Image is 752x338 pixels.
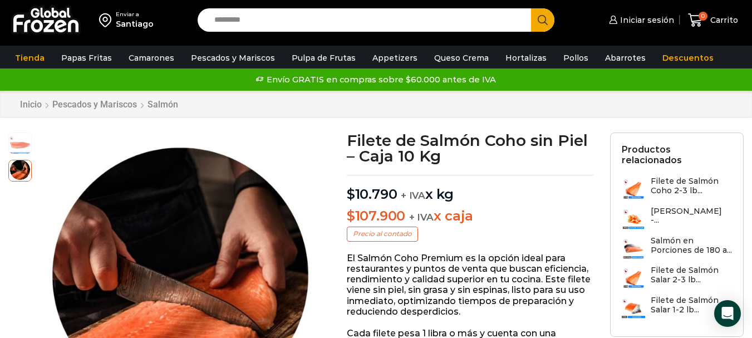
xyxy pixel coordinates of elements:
p: Precio al contado [347,227,418,241]
a: Pescados y Mariscos [52,99,137,110]
h2: Productos relacionados [622,144,732,165]
h3: [PERSON_NAME] -... [651,207,732,226]
a: Camarones [123,47,180,68]
h3: Filete de Salmón Coho 2-3 lb... [651,177,732,195]
span: Iniciar sesión [617,14,674,26]
span: + IVA [409,212,434,223]
span: $ [347,186,355,202]
div: Enviar a [116,11,154,18]
a: [PERSON_NAME] -... [622,207,732,231]
nav: Breadcrumb [19,99,179,110]
span: salmon-filete [9,159,31,181]
bdi: 10.790 [347,186,397,202]
div: Open Intercom Messenger [714,300,741,327]
span: 0 [699,12,707,21]
a: Papas Fritas [56,47,117,68]
a: Pollos [558,47,594,68]
a: Queso Crema [429,47,494,68]
button: Search button [531,8,554,32]
h3: Filete de Salmón Salar 2-3 lb... [651,266,732,285]
a: Appetizers [367,47,423,68]
a: Pescados y Mariscos [185,47,281,68]
bdi: 107.900 [347,208,405,224]
a: Descuentos [657,47,719,68]
p: x kg [347,175,593,203]
p: x caja [347,208,593,224]
span: Filete de Salmón sin Piel, sin Grasa y sin Espinas [9,133,31,155]
h3: Salmón en Porciones de 180 a... [651,236,732,255]
h3: Filete de Salmón Salar 1-2 lb... [651,296,732,315]
h1: Filete de Salmón Coho sin Piel – Caja 10 Kg [347,133,593,164]
a: Iniciar sesión [606,9,674,31]
a: 0 Carrito [685,7,741,33]
a: Filete de Salmón Coho 2-3 lb... [622,177,732,200]
a: Tienda [9,47,50,68]
span: + IVA [401,190,425,201]
div: Santiago [116,18,154,30]
a: Filete de Salmón Salar 2-3 lb... [622,266,732,290]
a: Pulpa de Frutas [286,47,361,68]
span: $ [347,208,355,224]
p: El Salmón Coho Premium es la opción ideal para restaurantes y puntos de venta que buscan eficienc... [347,253,593,317]
img: address-field-icon.svg [99,11,116,30]
a: Salmón [147,99,179,110]
a: Abarrotes [599,47,651,68]
a: Hortalizas [500,47,552,68]
a: Salmón en Porciones de 180 a... [622,236,732,260]
span: Carrito [707,14,738,26]
a: Inicio [19,99,42,110]
a: Filete de Salmón Salar 1-2 lb... [622,296,732,320]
